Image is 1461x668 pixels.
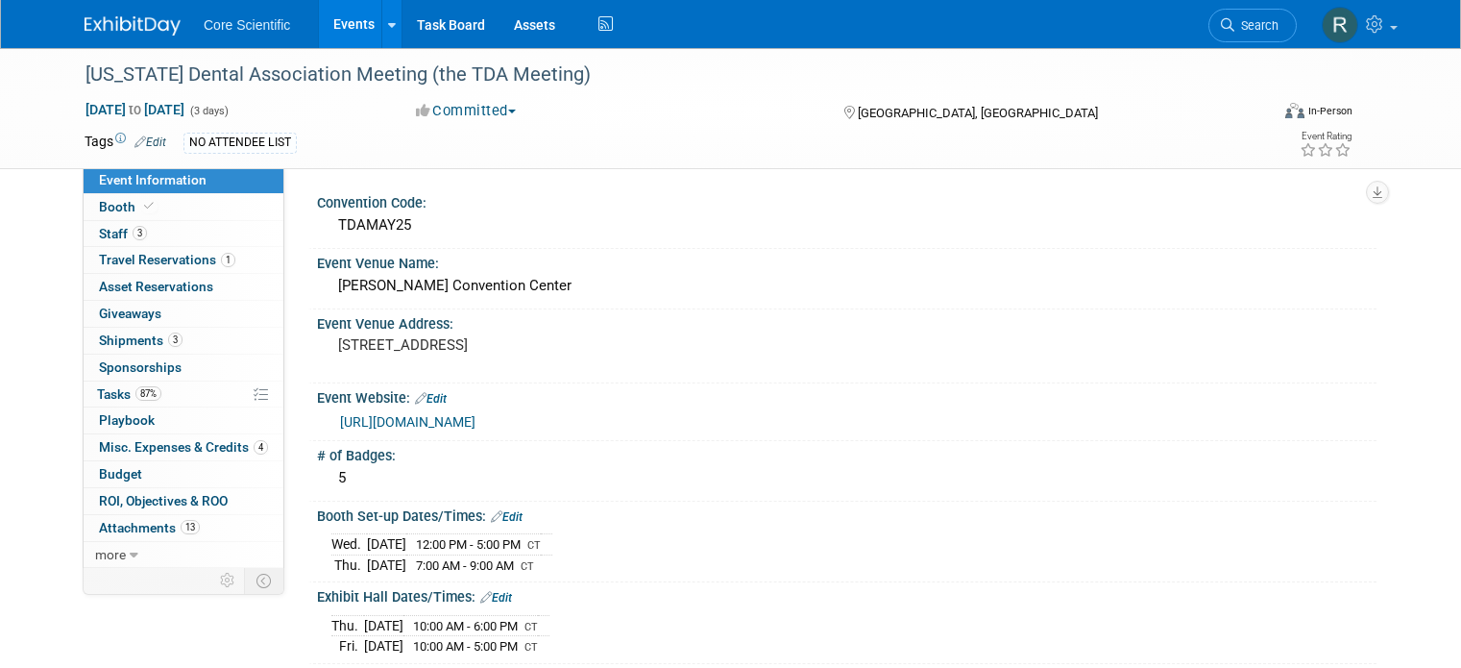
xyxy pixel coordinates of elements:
div: [US_STATE] Dental Association Meeting (the TDA Meeting) [79,58,1245,92]
a: Edit [415,392,447,406]
a: Giveaways [84,301,283,327]
span: 3 [133,226,147,240]
span: 4 [254,440,268,455]
a: Edit [480,591,512,605]
span: 10:00 AM - 5:00 PM [413,639,518,654]
div: Convention Code: [317,188,1376,212]
a: more [84,542,283,568]
div: Exhibit Hall Dates/Times: [317,582,1376,607]
span: Sponsorships [99,359,182,375]
pre: [STREET_ADDRESS] [338,336,738,354]
span: [GEOGRAPHIC_DATA], [GEOGRAPHIC_DATA] [858,106,1098,120]
a: Booth [84,194,283,220]
td: [DATE] [367,534,406,556]
td: Wed. [331,534,367,556]
td: Thu. [331,615,364,636]
div: NO ATTENDEE LIST [183,133,297,153]
td: Fri. [331,636,364,656]
span: Travel Reservations [99,252,235,267]
button: Committed [409,101,524,121]
a: Search [1208,9,1297,42]
span: Tasks [97,386,161,402]
td: [DATE] [364,636,403,656]
div: [PERSON_NAME] Convention Center [331,271,1362,301]
span: 1 [221,253,235,267]
span: more [95,547,126,562]
span: Playbook [99,412,155,428]
a: Attachments13 [84,515,283,541]
span: CT [527,539,541,552]
div: In-Person [1307,104,1352,118]
span: Giveaways [99,306,161,321]
span: 3 [168,333,183,347]
a: Misc. Expenses & Credits4 [84,434,283,460]
td: Toggle Event Tabs [245,568,284,593]
a: Edit [491,510,523,524]
span: Misc. Expenses & Credits [99,439,268,455]
img: ExhibitDay [85,16,181,36]
span: [DATE] [DATE] [85,101,185,118]
span: Budget [99,466,142,482]
a: Budget [84,461,283,487]
div: Event Website: [317,383,1376,408]
i: Booth reservation complete [144,201,154,211]
span: 87% [135,386,161,401]
span: Event Information [99,172,207,187]
td: Personalize Event Tab Strip [211,568,245,593]
td: Thu. [331,555,367,575]
span: (3 days) [188,105,229,117]
span: Booth [99,199,158,214]
td: Tags [85,132,166,154]
a: Asset Reservations [84,274,283,300]
a: Travel Reservations1 [84,247,283,273]
a: Staff3 [84,221,283,247]
div: # of Badges: [317,441,1376,465]
td: [DATE] [364,615,403,636]
span: Asset Reservations [99,279,213,294]
span: Core Scientific [204,17,290,33]
span: 7:00 AM - 9:00 AM [416,558,514,573]
span: CT [524,621,538,633]
span: Attachments [99,520,200,535]
div: TDAMAY25 [331,210,1362,240]
span: ROI, Objectives & ROO [99,493,228,508]
div: Event Venue Name: [317,249,1376,273]
span: Staff [99,226,147,241]
div: Event Format [1165,100,1352,129]
span: 13 [181,520,200,534]
a: ROI, Objectives & ROO [84,488,283,514]
div: Event Venue Address: [317,309,1376,334]
span: CT [524,641,538,654]
a: [URL][DOMAIN_NAME] [340,414,475,430]
span: CT [521,560,534,573]
td: [DATE] [367,555,406,575]
div: Event Rating [1300,132,1351,141]
a: Sponsorships [84,355,283,381]
img: Format-Inperson.png [1285,103,1304,118]
a: Edit [134,136,166,149]
span: Shipments [99,333,183,348]
span: 10:00 AM - 6:00 PM [413,619,518,633]
span: to [126,102,144,117]
span: 12:00 PM - 5:00 PM [416,537,521,552]
a: Shipments3 [84,328,283,354]
span: Search [1234,18,1278,33]
img: Rachel Wolff [1322,7,1358,43]
a: Tasks87% [84,382,283,408]
a: Event Information [84,167,283,193]
div: Booth Set-up Dates/Times: [317,502,1376,527]
a: Playbook [84,408,283,433]
div: 5 [331,463,1362,493]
